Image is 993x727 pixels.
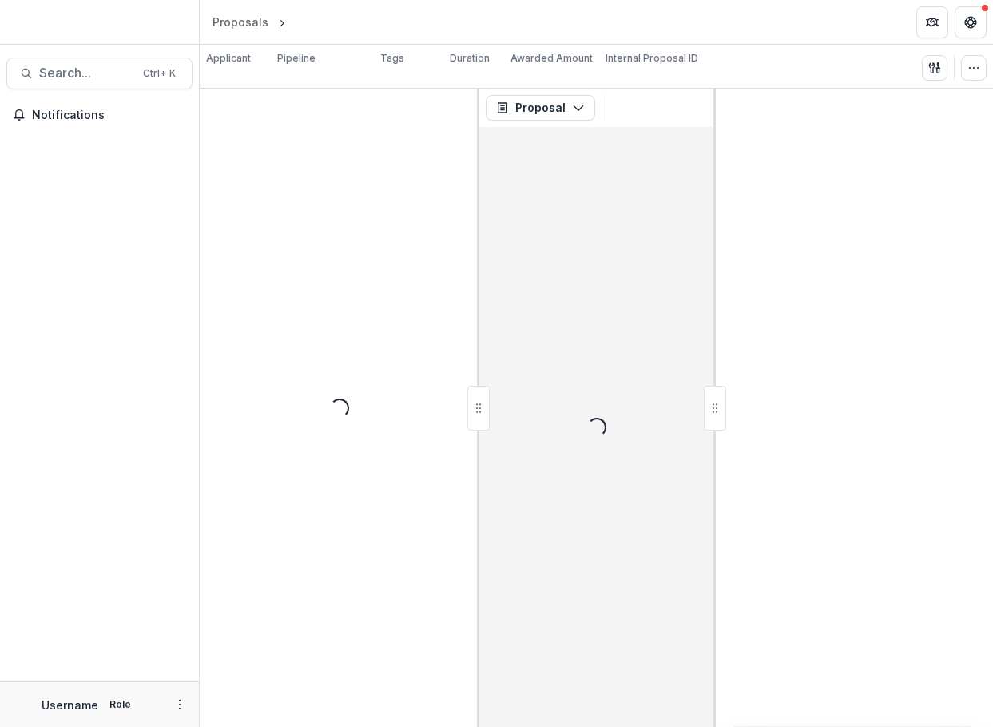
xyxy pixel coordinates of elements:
[6,102,193,128] button: Notifications
[206,10,357,34] nav: breadcrumb
[486,95,595,121] button: Proposal
[277,51,316,66] p: Pipeline
[380,51,404,66] p: Tags
[213,14,268,30] div: Proposals
[39,66,133,81] span: Search...
[6,58,193,89] button: Search...
[42,697,98,713] p: Username
[105,697,136,712] p: Role
[450,51,490,66] p: Duration
[510,51,593,66] p: Awarded Amount
[955,6,987,38] button: Get Help
[32,109,186,122] span: Notifications
[140,65,179,82] div: Ctrl + K
[170,695,189,714] button: More
[606,51,698,66] p: Internal Proposal ID
[916,6,948,38] button: Partners
[206,51,251,66] p: Applicant
[206,10,275,34] a: Proposals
